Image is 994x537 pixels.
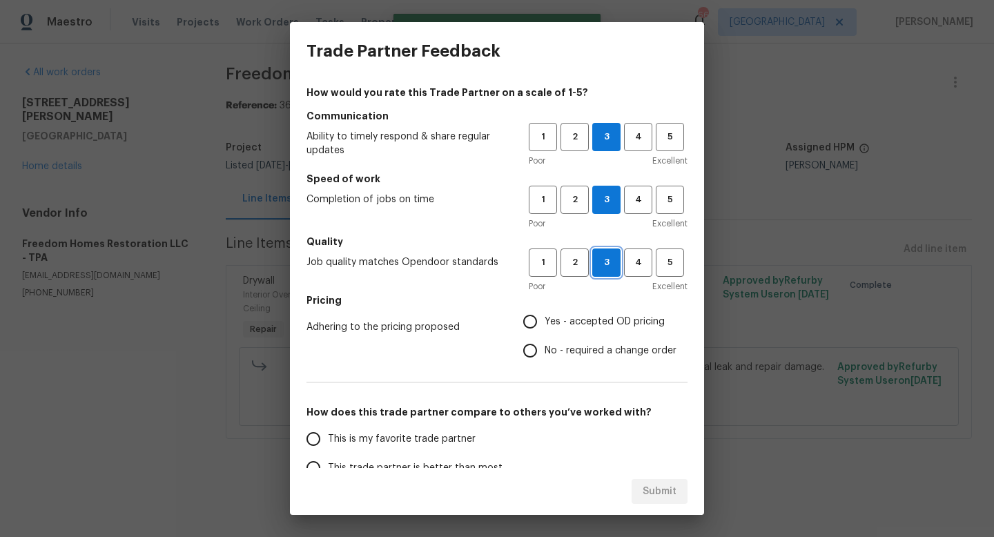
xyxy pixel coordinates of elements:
[306,86,688,99] h4: How would you rate this Trade Partner on a scale of 1-5?
[306,130,507,157] span: Ability to timely respond & share regular updates
[530,192,556,208] span: 1
[652,154,688,168] span: Excellent
[652,217,688,231] span: Excellent
[593,255,620,271] span: 3
[306,193,507,206] span: Completion of jobs on time
[523,307,688,365] div: Pricing
[562,192,587,208] span: 2
[592,248,621,277] button: 3
[561,123,589,151] button: 2
[561,186,589,214] button: 2
[328,461,503,476] span: This trade partner is better than most
[529,186,557,214] button: 1
[306,255,507,269] span: Job quality matches Opendoor standards
[625,255,651,271] span: 4
[625,192,651,208] span: 4
[306,109,688,123] h5: Communication
[657,255,683,271] span: 5
[545,315,665,329] span: Yes - accepted OD pricing
[529,123,557,151] button: 1
[561,248,589,277] button: 2
[529,280,545,293] span: Poor
[657,129,683,145] span: 5
[656,248,684,277] button: 5
[529,154,545,168] span: Poor
[530,129,556,145] span: 1
[656,123,684,151] button: 5
[624,248,652,277] button: 4
[306,172,688,186] h5: Speed of work
[624,186,652,214] button: 4
[652,280,688,293] span: Excellent
[545,344,676,358] span: No - required a change order
[306,41,500,61] h3: Trade Partner Feedback
[657,192,683,208] span: 5
[562,255,587,271] span: 2
[656,186,684,214] button: 5
[306,293,688,307] h5: Pricing
[625,129,651,145] span: 4
[529,217,545,231] span: Poor
[328,432,476,447] span: This is my favorite trade partner
[306,235,688,248] h5: Quality
[592,123,621,151] button: 3
[306,405,688,419] h5: How does this trade partner compare to others you’ve worked with?
[593,129,620,145] span: 3
[306,320,501,334] span: Adhering to the pricing proposed
[562,129,587,145] span: 2
[593,192,620,208] span: 3
[624,123,652,151] button: 4
[592,186,621,214] button: 3
[530,255,556,271] span: 1
[529,248,557,277] button: 1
